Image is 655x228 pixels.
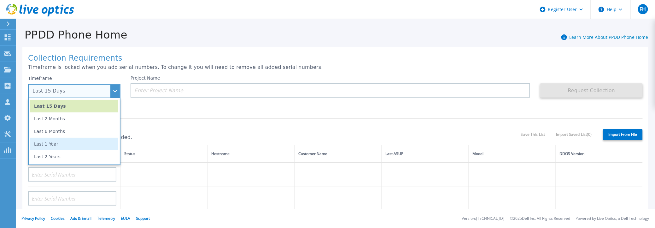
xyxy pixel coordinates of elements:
th: Status [120,145,208,163]
a: EULA [121,216,130,221]
li: Last 6 Months [30,125,118,138]
a: Telemetry [97,216,115,221]
input: Enter Serial Number [28,167,116,182]
a: Learn More About PPDD Phone Home [570,34,648,40]
a: Privacy Policy [21,216,45,221]
h1: PPDD Phone Home [16,29,127,41]
h1: Serial Numbers [28,124,521,133]
th: Model [469,145,556,163]
button: Request Collection [540,83,643,98]
th: Last ASUP [382,145,469,163]
li: Last 15 Days [30,100,118,112]
p: Timeframe is locked when you add serial numbers. To change it you will need to remove all added s... [28,64,643,70]
li: Powered by Live Optics, a Dell Technology [576,217,649,221]
input: Enter Serial Number [28,191,116,206]
label: Project Name [131,76,160,80]
th: Hostname [208,145,295,163]
span: FH [640,7,646,12]
li: Last 2 Years [30,150,118,163]
div: Last 15 Days [32,88,109,94]
a: Cookies [51,216,65,221]
th: DDOS Version [556,145,643,163]
li: © 2025 Dell Inc. All Rights Reserved [510,217,570,221]
label: Import From File [603,129,643,140]
a: Ads & Email [70,216,91,221]
th: Customer Name [295,145,382,163]
h1: Collection Requirements [28,54,643,63]
p: 0 of 20 (max) serial numbers are added. [28,135,521,140]
li: Version: [TECHNICAL_ID] [462,217,504,221]
li: Last 1 Year [30,138,118,150]
label: Timeframe [28,76,52,81]
a: Support [136,216,150,221]
input: Enter Project Name [131,83,530,98]
li: Last 2 Months [30,112,118,125]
